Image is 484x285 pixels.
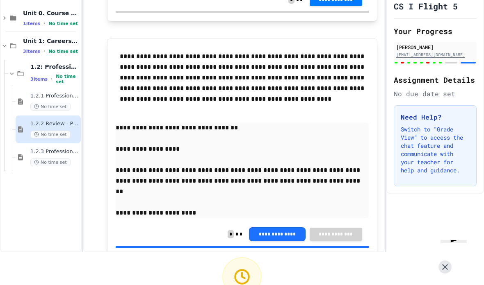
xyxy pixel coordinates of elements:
span: No time set [30,158,71,166]
span: No time set [48,49,78,54]
span: 1 items [23,21,40,26]
span: Unit 0. Course Syllabus [23,9,79,17]
p: Switch to "Grade View" to access the chat feature and communicate with your teacher for help and ... [401,125,470,174]
span: Unit 1: Careers & Professionalism [23,37,79,45]
span: No time set [30,103,71,111]
span: 1.2.2 Review - Professional Communication [30,120,79,127]
span: No time set [48,21,78,26]
span: 1.2.3 Professional Communication Challenge [30,148,79,155]
span: • [43,20,45,27]
span: 3 items [23,49,40,54]
div: [PERSON_NAME] [396,43,474,51]
iframe: chat widget [437,240,477,278]
span: • [43,48,45,54]
span: No time set [30,131,71,138]
span: 3 items [30,77,48,82]
h2: Your Progress [394,25,477,37]
span: No time set [56,74,79,84]
h2: Assignment Details [394,74,477,86]
h3: Need Help? [401,112,470,122]
h1: CS I Flight 5 [394,0,458,12]
span: 1.2.1 Professional Communication [30,93,79,100]
div: No due date set [394,89,477,99]
span: • [51,76,53,82]
span: 1.2: Professional Communication [30,63,79,70]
